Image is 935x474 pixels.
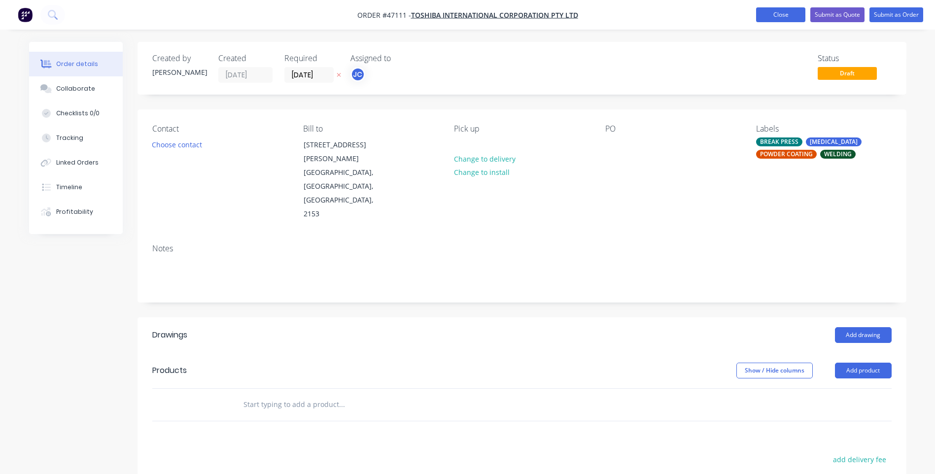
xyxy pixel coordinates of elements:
input: Start typing to add a product... [243,395,440,414]
button: Submit as Order [869,7,923,22]
div: PO [605,124,740,134]
button: Linked Orders [29,150,123,175]
a: TOSHIBA INTERNATIONAL CORPORATION Pty Ltd [411,10,578,20]
div: [STREET_ADDRESS][PERSON_NAME][GEOGRAPHIC_DATA], [GEOGRAPHIC_DATA], [GEOGRAPHIC_DATA], 2153 [295,137,394,221]
div: Order details [56,60,98,68]
div: Labels [756,124,891,134]
div: Required [284,54,339,63]
div: Timeline [56,183,82,192]
button: add delivery fee [828,453,892,466]
div: Checklists 0/0 [56,109,100,118]
div: Contact [152,124,287,134]
button: Tracking [29,126,123,150]
button: Close [756,7,805,22]
button: Add product [835,363,892,378]
button: Order details [29,52,123,76]
div: [STREET_ADDRESS][PERSON_NAME] [304,138,385,166]
button: Collaborate [29,76,123,101]
span: Order #47111 - [357,10,411,20]
button: Profitability [29,200,123,224]
button: JC [350,67,365,82]
div: Assigned to [350,54,449,63]
div: [PERSON_NAME] [152,67,207,77]
div: POWDER COATING [756,150,817,159]
img: Factory [18,7,33,22]
div: BREAK PRESS [756,137,802,146]
div: Pick up [454,124,589,134]
button: Choose contact [146,137,207,151]
div: Collaborate [56,84,95,93]
span: Draft [818,67,877,79]
button: Change to delivery [449,152,520,165]
div: [GEOGRAPHIC_DATA], [GEOGRAPHIC_DATA], [GEOGRAPHIC_DATA], 2153 [304,166,385,221]
div: Profitability [56,207,93,216]
div: Tracking [56,134,83,142]
div: Products [152,365,187,376]
div: Created [218,54,273,63]
div: [MEDICAL_DATA] [806,137,862,146]
div: Notes [152,244,892,253]
div: Drawings [152,329,187,341]
button: Add drawing [835,327,892,343]
div: Bill to [303,124,438,134]
button: Timeline [29,175,123,200]
div: Created by [152,54,207,63]
button: Show / Hide columns [736,363,813,378]
button: Change to install [449,166,515,179]
button: Submit as Quote [810,7,865,22]
div: WELDING [820,150,856,159]
div: Linked Orders [56,158,99,167]
div: Status [818,54,892,63]
button: Checklists 0/0 [29,101,123,126]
